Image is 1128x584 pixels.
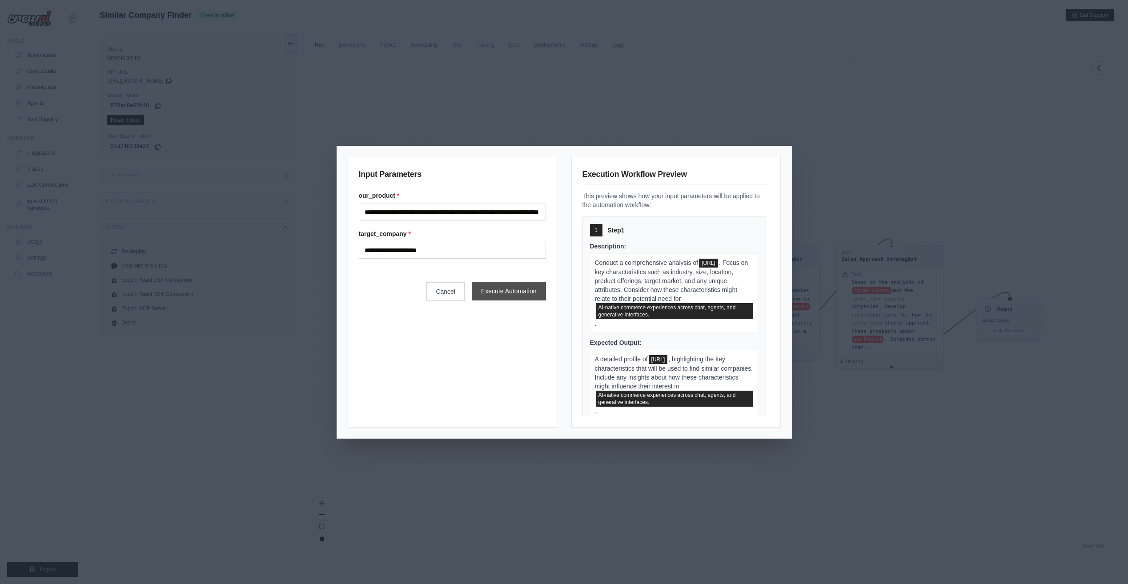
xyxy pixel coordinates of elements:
h3: Input Parameters [359,168,546,184]
button: Cancel [426,282,465,301]
span: our_product [596,303,753,319]
p: This preview shows how your input parameters will be applied to the automation workflow: [582,192,770,209]
span: target_company [649,355,668,364]
iframe: Chat Widget [1084,541,1128,584]
h3: Execution Workflow Preview [582,168,770,184]
span: . Focus on key characteristics such as industry, size, location, product offerings, target market... [595,259,748,302]
span: A detailed profile of [595,356,648,363]
label: our_product [359,191,546,200]
span: Expected Output: [590,339,642,346]
span: 1 [594,227,598,234]
span: . [595,320,597,327]
span: , highlighting the key characteristics that will be used to find similar companies. Include any i... [595,356,753,390]
span: target_company [699,259,718,268]
span: our_product [596,391,753,407]
span: Conduct a comprehensive analysis of [595,259,698,266]
button: Execute Automation [472,282,546,300]
label: target_company [359,229,546,238]
span: Description: [590,243,626,250]
span: Step 1 [608,226,625,235]
span: . [595,408,597,415]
